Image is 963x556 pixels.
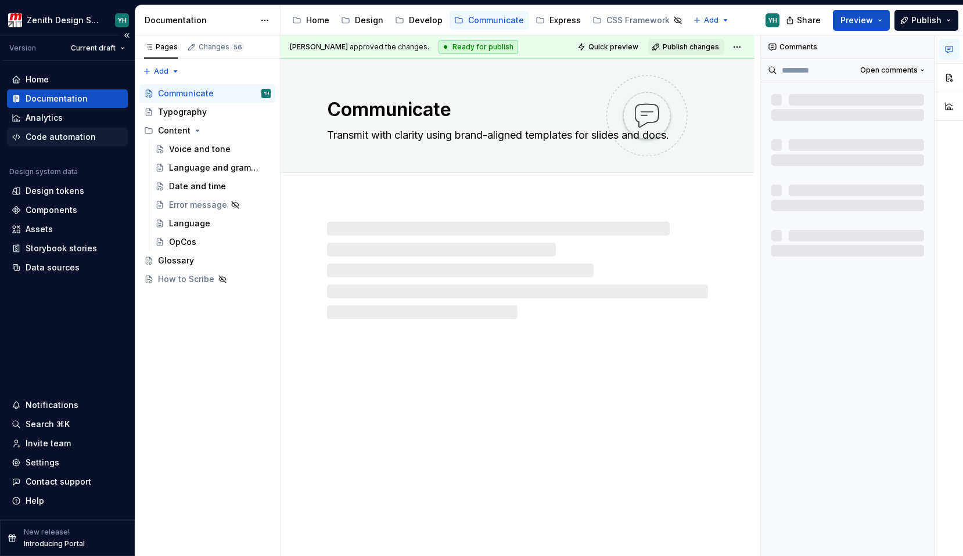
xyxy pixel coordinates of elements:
[26,112,63,124] div: Analytics
[158,273,214,285] div: How to Scribe
[325,126,706,145] textarea: Transmit with clarity using brand-aligned templates for slides and docs.
[169,143,231,155] div: Voice and tone
[26,262,80,273] div: Data sources
[24,528,70,537] p: New release!
[840,15,873,26] span: Preview
[24,539,85,548] p: Introducing Portal
[7,89,128,108] a: Documentation
[150,214,275,233] a: Language
[150,140,275,158] a: Voice and tone
[264,88,269,99] div: YH
[232,42,244,52] span: 56
[355,15,383,26] div: Design
[648,39,724,55] button: Publish changes
[663,42,719,52] span: Publish changes
[8,13,22,27] img: e95d57dd-783c-4905-b3fc-0c5af85c8823.png
[118,16,127,25] div: YH
[797,15,821,26] span: Share
[468,15,524,26] div: Communicate
[26,93,88,104] div: Documentation
[139,121,275,140] div: Content
[158,106,207,118] div: Typography
[26,438,71,449] div: Invite team
[158,255,194,266] div: Glossary
[9,44,36,53] div: Version
[7,201,128,219] a: Components
[7,109,128,127] a: Analytics
[911,15,942,26] span: Publish
[139,84,275,103] a: CommunicateYH
[26,204,77,216] div: Components
[66,40,130,56] button: Current draft
[288,9,687,32] div: Page tree
[439,40,518,54] div: Ready for publish
[71,44,116,53] span: Current draft
[118,27,135,44] button: Collapse sidebar
[689,12,733,28] button: Add
[26,476,91,488] div: Contact support
[26,418,70,430] div: Search ⌘K
[7,434,128,453] a: Invite team
[306,15,329,26] div: Home
[139,251,275,270] a: Glossary
[26,399,78,411] div: Notifications
[26,74,49,85] div: Home
[26,223,53,235] div: Assets
[588,11,687,30] a: CSS Framework
[169,199,227,211] div: Error message
[7,453,128,472] a: Settings
[150,177,275,196] a: Date and time
[145,15,254,26] div: Documentation
[336,11,388,30] a: Design
[26,457,59,468] div: Settings
[7,128,128,146] a: Code automation
[7,415,128,434] button: Search ⌘K
[588,42,638,52] span: Quick preview
[290,42,429,52] span: approved the changes.
[704,16,718,25] span: Add
[7,258,128,277] a: Data sources
[7,472,128,491] button: Contact support
[894,10,958,31] button: Publish
[855,62,930,78] button: Open comments
[139,84,275,288] div: Page tree
[150,233,275,251] a: OpCos
[574,39,644,55] button: Quick preview
[549,15,581,26] div: Express
[26,131,96,143] div: Code automation
[139,270,275,288] a: How to Scribe
[7,492,128,510] button: Help
[768,16,777,25] div: YH
[288,11,334,30] a: Home
[7,70,128,89] a: Home
[158,88,214,99] div: Communicate
[325,96,706,124] textarea: Communicate
[7,220,128,239] a: Assets
[290,42,348,51] span: [PERSON_NAME]
[158,125,191,136] div: Content
[27,15,101,26] div: Zenith Design System
[169,162,265,174] div: Language and grammar
[144,42,178,52] div: Pages
[26,495,44,507] div: Help
[780,10,828,31] button: Share
[199,42,244,52] div: Changes
[7,396,128,414] button: Notifications
[7,239,128,258] a: Storybook stories
[169,236,196,248] div: OpCos
[390,11,447,30] a: Develop
[531,11,585,30] a: Express
[26,185,84,197] div: Design tokens
[450,11,529,30] a: Communicate
[9,167,78,176] div: Design system data
[154,67,168,76] span: Add
[860,66,918,75] span: Open comments
[761,35,935,59] div: Comments
[150,196,275,214] a: Error message
[150,158,275,177] a: Language and grammar
[606,15,670,26] div: CSS Framework
[2,8,132,33] button: Zenith Design SystemYH
[139,63,183,80] button: Add
[169,180,226,192] div: Date and time
[26,243,97,254] div: Storybook stories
